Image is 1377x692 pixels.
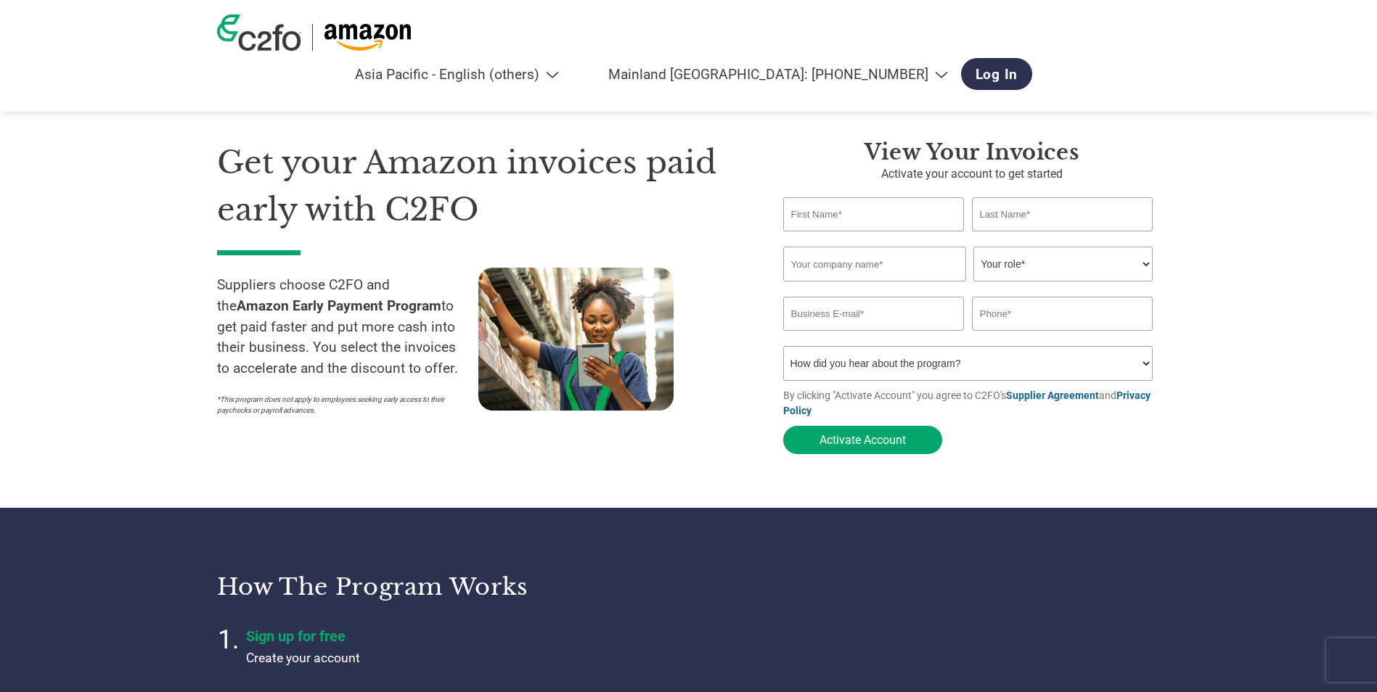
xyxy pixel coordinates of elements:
[783,390,1151,416] a: Privacy Policy
[973,247,1153,281] select: Title/Role
[783,165,1161,183] p: Activate your account to get started
[246,648,609,667] p: Create your account
[478,268,674,411] img: supply chain worker
[217,15,301,51] img: c2fo logo
[217,275,478,379] p: Suppliers choose C2FO and the to get paid faster and put more cash into their business. You selec...
[783,283,1153,291] div: Invalid company name or company name is too long
[237,297,441,314] strong: Amazon Early Payment Program
[217,572,671,601] h3: How the program works
[324,24,412,51] img: Amazon
[783,388,1161,419] p: By clicking "Activate Account" you agree to C2FO's and
[972,297,1153,331] input: Phone*
[972,233,1153,241] div: Invalid last name or last name is too long
[783,197,965,231] input: First Name*
[246,627,609,645] h4: Sign up for free
[961,58,1033,90] a: Log In
[1006,390,1099,401] a: Supplier Agreement
[217,394,464,416] p: *This program does not apply to employees seeking early access to their paychecks or payroll adva...
[783,247,966,281] input: Your company name*
[783,233,965,241] div: Invalid first name or first name is too long
[783,332,965,340] div: Inavlid Email Address
[783,297,965,331] input: Invalid Email format
[783,426,942,454] button: Activate Account
[783,139,1161,165] h3: View your invoices
[972,332,1153,340] div: Inavlid Phone Number
[217,139,740,233] h1: Get your Amazon invoices paid early with C2FO
[972,197,1153,231] input: Last Name*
